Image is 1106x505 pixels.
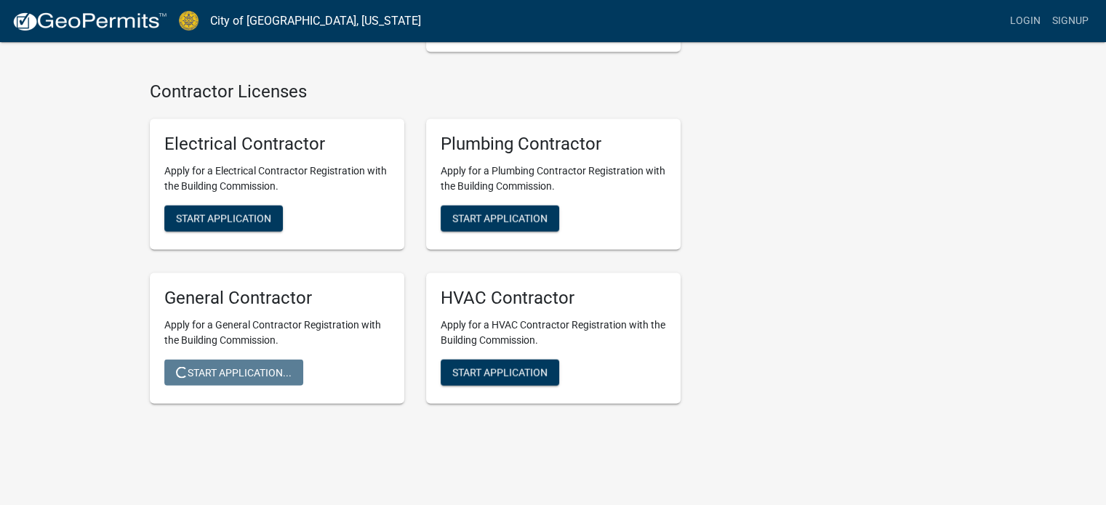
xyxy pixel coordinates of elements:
[1046,7,1094,35] a: Signup
[150,81,681,102] h4: Contractor Licenses
[441,318,666,348] p: Apply for a HVAC Contractor Registration with the Building Commission.
[441,206,559,232] button: Start Application
[164,163,390,194] p: Apply for a Electrical Contractor Registration with the Building Commission.
[441,163,666,194] p: Apply for a Plumbing Contractor Registration with the Building Commission.
[441,134,666,155] h5: Plumbing Contractor
[164,206,283,232] button: Start Application
[164,318,390,348] p: Apply for a General Contractor Registration with the Building Commission.
[164,134,390,155] h5: Electrical Contractor
[176,213,271,225] span: Start Application
[164,360,303,386] button: Start Application...
[441,360,559,386] button: Start Application
[441,288,666,309] h5: HVAC Contractor
[164,288,390,309] h5: General Contractor
[1004,7,1046,35] a: Login
[176,366,292,378] span: Start Application...
[210,9,421,33] a: City of [GEOGRAPHIC_DATA], [US_STATE]
[452,366,548,378] span: Start Application
[452,213,548,225] span: Start Application
[179,11,199,31] img: City of Jeffersonville, Indiana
